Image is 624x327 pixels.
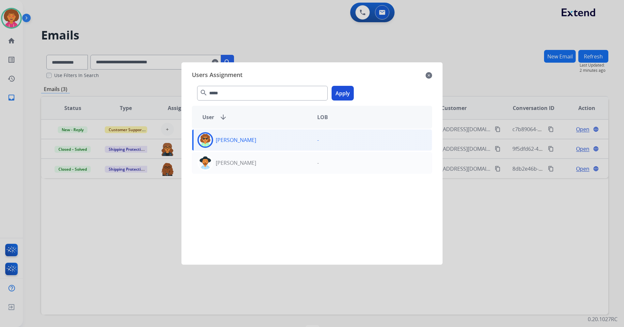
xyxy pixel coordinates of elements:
[317,136,319,144] p: -
[200,89,208,97] mat-icon: search
[219,113,227,121] mat-icon: arrow_downward
[317,113,328,121] span: LOB
[192,70,242,81] span: Users Assignment
[332,86,354,101] button: Apply
[426,71,432,79] mat-icon: close
[317,159,319,167] p: -
[216,136,256,144] p: [PERSON_NAME]
[216,159,256,167] p: [PERSON_NAME]
[197,113,312,121] div: User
